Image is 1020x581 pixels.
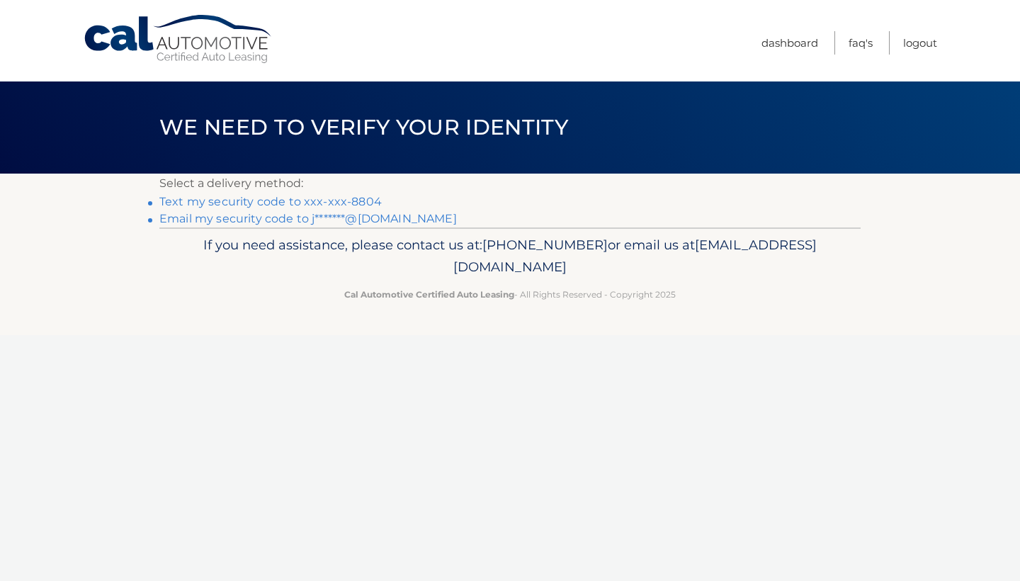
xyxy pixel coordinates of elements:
a: Cal Automotive [83,14,274,64]
a: Logout [903,31,937,55]
a: Text my security code to xxx-xxx-8804 [159,195,382,208]
p: Select a delivery method: [159,174,861,193]
a: Dashboard [761,31,818,55]
p: If you need assistance, please contact us at: or email us at [169,234,851,279]
strong: Cal Automotive Certified Auto Leasing [344,289,514,300]
p: - All Rights Reserved - Copyright 2025 [169,287,851,302]
a: FAQ's [849,31,873,55]
a: Email my security code to j*******@[DOMAIN_NAME] [159,212,457,225]
span: [PHONE_NUMBER] [482,237,608,253]
span: We need to verify your identity [159,114,568,140]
